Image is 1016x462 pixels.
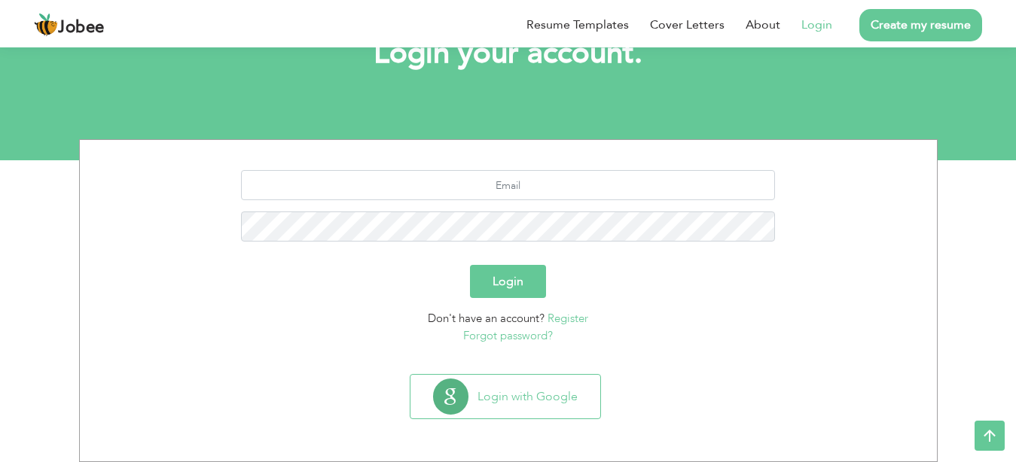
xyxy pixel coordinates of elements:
a: About [746,16,780,34]
button: Login with Google [410,375,600,418]
h1: Login your account. [102,34,915,73]
input: Email [241,170,775,200]
img: jobee.io [34,13,58,37]
span: Don't have an account? [428,311,545,326]
a: Forgot password? [463,328,553,343]
a: Login [801,16,832,34]
a: Register [548,311,588,326]
a: Cover Letters [650,16,725,34]
button: Login [470,265,546,298]
span: Jobee [58,20,105,36]
a: Create my resume [859,9,982,41]
a: Resume Templates [526,16,629,34]
a: Jobee [34,13,105,37]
